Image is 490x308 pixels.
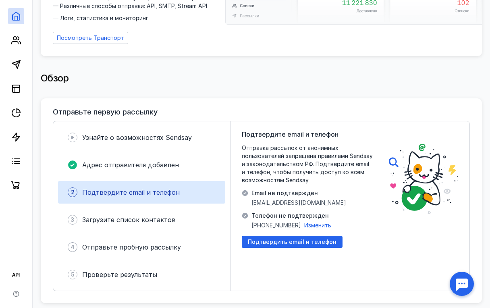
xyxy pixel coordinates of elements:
span: 4 [71,243,75,251]
span: Подтвердите email и телефон [82,188,180,196]
span: Отправка рассылок от анонимных пользователей запрещена правилами Sendsay и законодательством РФ. ... [242,144,381,184]
a: Посмотреть Транспорт [53,32,128,44]
img: poster [389,144,458,214]
span: Узнайте о возможностях Sendsay [82,133,192,142]
span: Отправьте пробную рассылку [82,243,181,251]
span: 5 [71,271,75,279]
span: Проверьте результаты [82,271,157,279]
span: [EMAIL_ADDRESS][DOMAIN_NAME] [251,199,346,207]
span: Подтвердить email и телефон [248,239,336,246]
h3: Отправьте первую рассылку [53,108,158,116]
span: Адрес отправителя добавлен [82,161,179,169]
span: [PHONE_NUMBER] [251,221,301,229]
button: Подтвердить email и телефон [242,236,343,248]
span: Загрузите список контактов [82,216,176,224]
span: Email не подтвержден [251,189,346,197]
span: 3 [71,216,75,224]
span: Изменить [304,222,331,229]
span: Подтвердите email и телефон [242,129,338,139]
span: Телефон не подтвержден [251,212,331,220]
button: Изменить [304,221,331,229]
span: Обзор [41,72,69,84]
span: Посмотреть Транспорт [57,35,124,42]
span: 2 [71,188,75,196]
